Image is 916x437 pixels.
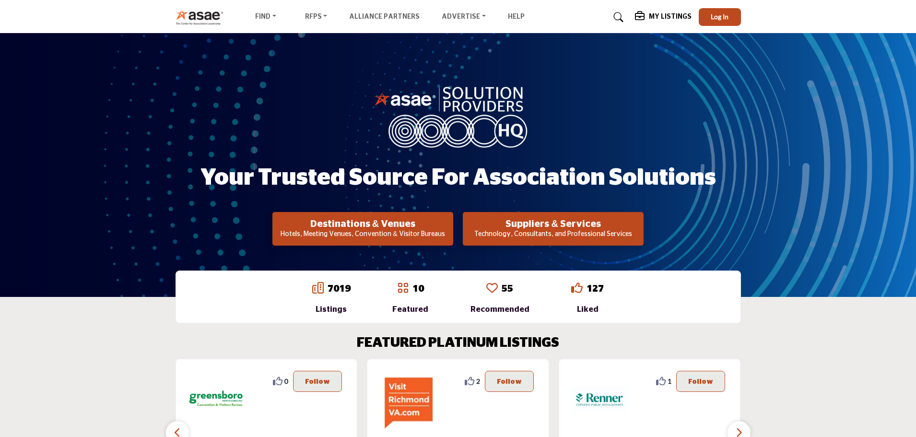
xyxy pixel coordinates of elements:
div: Liked [571,304,604,315]
a: Go to Featured [397,282,409,295]
button: Suppliers & Services Technology, Consultants, and Professional Services [463,212,644,246]
a: Help [508,13,525,20]
img: Site Logo [176,9,229,25]
div: Featured [392,304,428,315]
a: Go to Recommended [486,282,498,295]
h1: Your Trusted Source for Association Solutions [200,163,716,193]
button: Follow [293,371,342,392]
a: 7019 [328,284,351,294]
i: Go to Liked [571,282,583,294]
p: Follow [305,376,330,387]
a: Advertise [435,11,493,24]
h5: My Listings [649,12,692,21]
span: 0 [284,376,288,386]
img: Richmond Region Tourism [379,371,436,428]
p: Follow [688,376,713,387]
span: 2 [476,376,480,386]
span: 1 [668,376,671,386]
h2: Suppliers & Services [466,218,641,230]
div: Recommended [470,304,529,315]
img: image [374,84,542,148]
div: Listings [312,304,351,315]
span: Log In [711,12,728,21]
a: 10 [412,284,424,294]
a: Alliance Partners [349,13,420,20]
h2: FEATURED PLATINUM LISTINGS [357,335,559,352]
button: Log In [699,8,741,26]
a: Find [248,11,283,24]
a: Search [604,10,630,25]
button: Follow [676,371,725,392]
a: RFPs [298,11,334,24]
div: My Listings [635,12,692,23]
button: Follow [485,371,534,392]
h2: Destinations & Venues [275,218,450,230]
p: Hotels, Meeting Venues, Convention & Visitor Bureaus [275,230,450,239]
img: Greensboro Area CVB [188,371,245,428]
img: Renner and Company CPA PC [571,371,628,428]
p: Follow [497,376,522,387]
a: 127 [587,284,604,294]
p: Technology, Consultants, and Professional Services [466,230,641,239]
a: 55 [502,284,513,294]
button: Destinations & Venues Hotels, Meeting Venues, Convention & Visitor Bureaus [272,212,453,246]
